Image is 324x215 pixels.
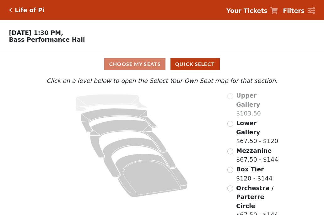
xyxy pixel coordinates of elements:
[283,6,315,15] a: Filters
[15,7,45,14] h5: Life of Pi
[236,92,260,108] span: Upper Gallery
[236,147,272,154] span: Mezzanine
[226,6,278,15] a: Your Tickets
[81,108,157,132] path: Lower Gallery - Seats Available: 107
[236,166,264,173] span: Box Tier
[76,94,147,111] path: Upper Gallery - Seats Available: 0
[45,76,279,85] p: Click on a level below to open the Select Your Own Seat map for that section.
[236,119,279,146] label: $67.50 - $120
[236,185,273,209] span: Orchestra / Parterre Circle
[115,154,188,197] path: Orchestra / Parterre Circle - Seats Available: 39
[236,165,273,183] label: $120 - $144
[236,146,278,164] label: $67.50 - $144
[236,120,260,136] span: Lower Gallery
[170,58,220,70] button: Quick Select
[9,8,12,12] a: Click here to go back to filters
[236,91,279,118] label: $103.50
[226,7,267,14] strong: Your Tickets
[283,7,305,14] strong: Filters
